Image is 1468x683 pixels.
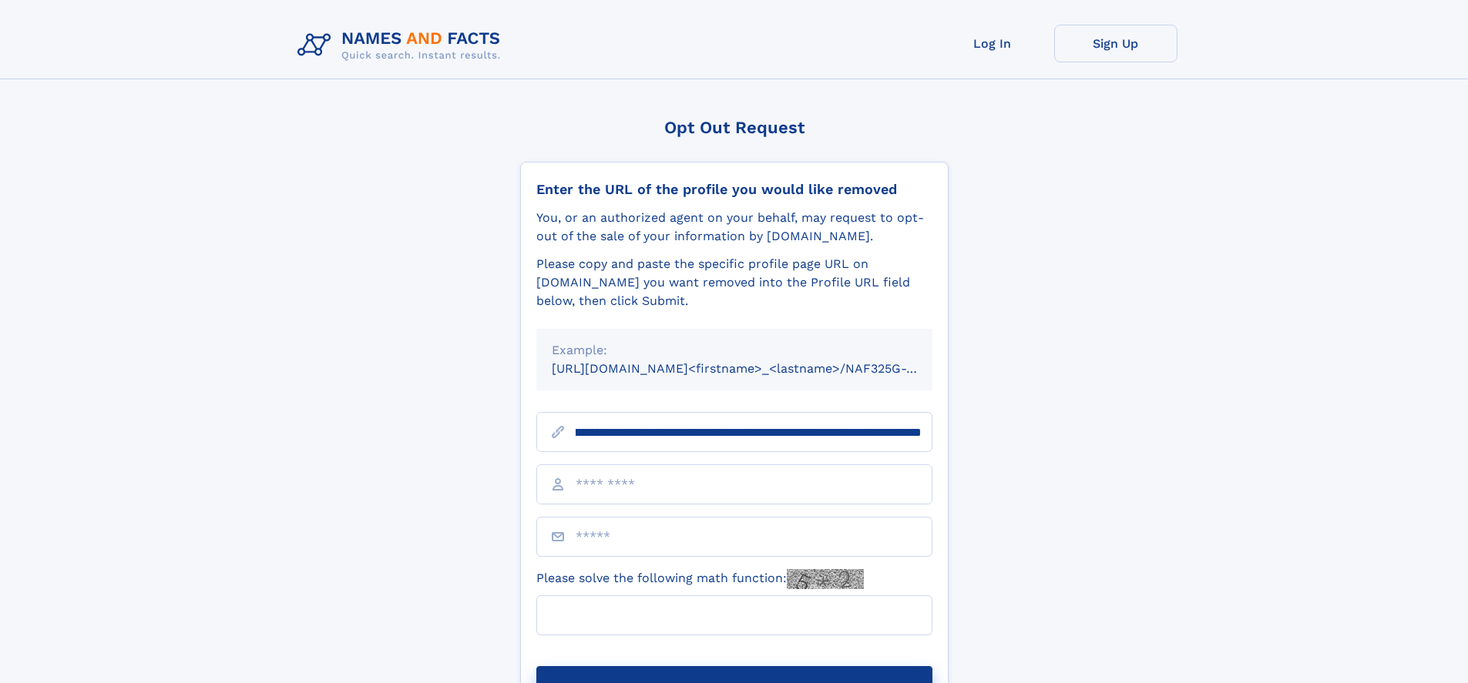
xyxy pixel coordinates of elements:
[520,118,949,137] div: Opt Out Request
[536,569,864,589] label: Please solve the following math function:
[931,25,1054,62] a: Log In
[536,209,932,246] div: You, or an authorized agent on your behalf, may request to opt-out of the sale of your informatio...
[536,255,932,310] div: Please copy and paste the specific profile page URL on [DOMAIN_NAME] you want removed into the Pr...
[536,181,932,198] div: Enter the URL of the profile you would like removed
[552,341,917,360] div: Example:
[291,25,513,66] img: Logo Names and Facts
[1054,25,1177,62] a: Sign Up
[552,361,962,376] small: [URL][DOMAIN_NAME]<firstname>_<lastname>/NAF325G-xxxxxxxx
